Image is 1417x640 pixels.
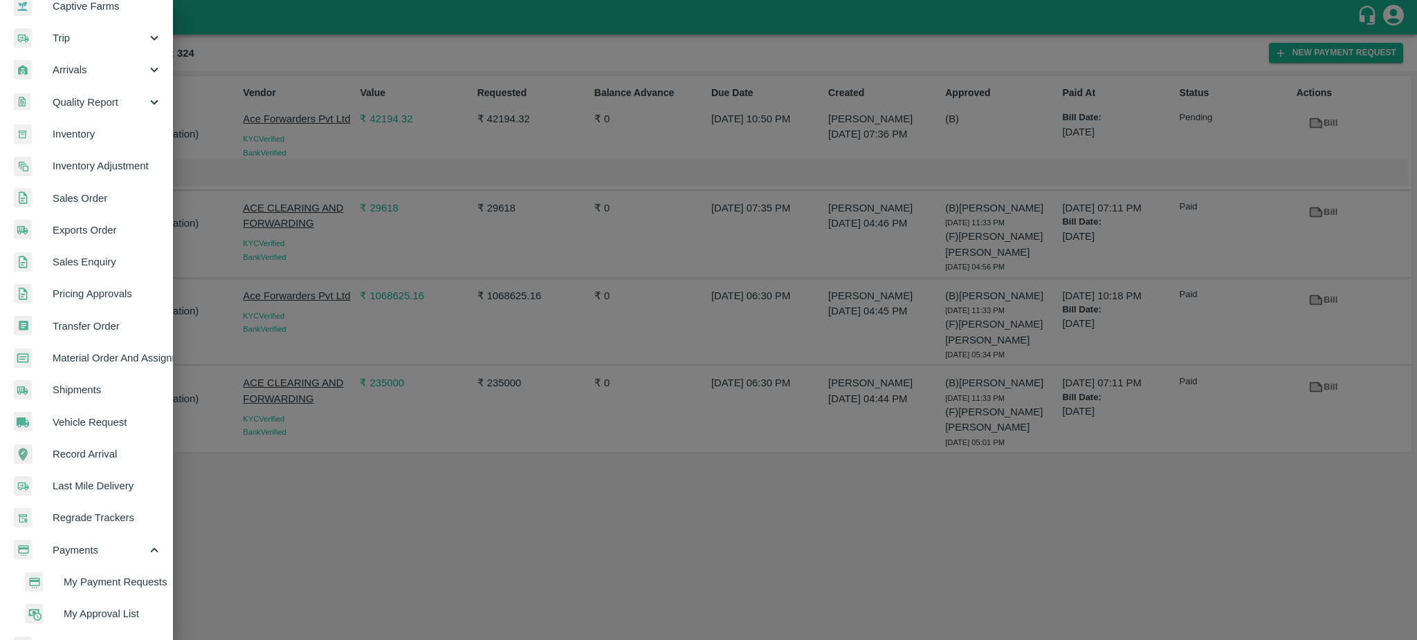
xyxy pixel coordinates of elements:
img: inventory [14,156,32,176]
img: whArrival [14,60,32,80]
img: vehicle [14,412,32,432]
img: whTracker [14,508,32,528]
span: My Approval List [64,606,162,621]
span: My Payment Requests [64,574,162,590]
span: Record Arrival [53,446,162,462]
span: Trip [53,30,147,46]
img: sales [14,188,32,208]
span: Inventory [53,126,162,142]
span: Material Order And Assignment [53,350,162,366]
img: shipments [14,220,32,240]
span: Arrivals [53,62,147,77]
img: sales [14,252,32,272]
span: Sales Enquiry [53,254,162,270]
img: whTransfer [14,316,32,336]
span: Vehicle Request [53,415,162,430]
span: Exports Order [53,223,162,238]
span: Transfer Order [53,319,162,334]
img: qualityReport [14,93,30,111]
img: approval [25,603,43,624]
a: approvalMy Approval List [11,598,173,630]
a: paymentMy Payment Requests [11,566,173,598]
span: Payments [53,543,147,558]
img: recordArrival [14,444,33,464]
img: whInventory [14,124,32,144]
img: shipments [14,380,32,400]
span: Inventory Adjustment [53,158,162,173]
span: Quality Report [53,95,147,110]
img: delivery [14,476,32,496]
span: Shipments [53,382,162,397]
span: Regrade Trackers [53,510,162,525]
img: payment [25,572,43,592]
img: delivery [14,28,32,48]
span: Last Mile Delivery [53,478,162,493]
span: Sales Order [53,191,162,206]
img: centralMaterial [14,348,32,368]
img: sales [14,284,32,304]
span: Pricing Approvals [53,286,162,301]
img: payment [14,540,32,560]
